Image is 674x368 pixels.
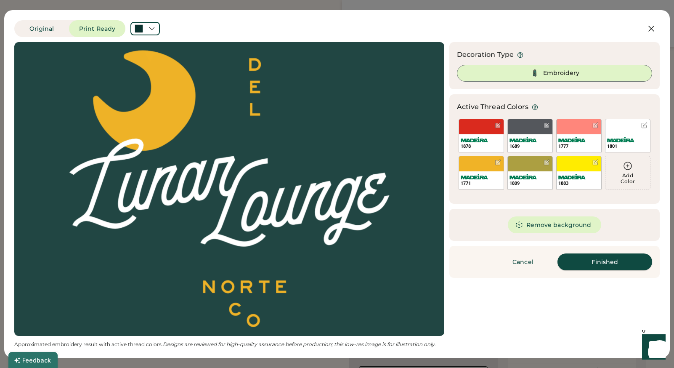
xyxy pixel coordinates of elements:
[461,137,488,142] img: Madeira%20Logo.svg
[461,180,502,187] div: 1771
[558,137,586,142] img: Madeira%20Logo.svg
[457,50,514,60] div: Decoration Type
[163,341,436,347] em: Designs are reviewed for high-quality assurance before production; this low-res image is for illu...
[461,174,488,179] img: Madeira%20Logo.svg
[457,102,528,112] div: Active Thread Colors
[509,143,551,149] div: 1689
[494,253,552,270] button: Cancel
[557,253,652,270] button: Finished
[607,143,648,149] div: 1801
[509,137,537,142] img: Madeira%20Logo.svg
[634,330,670,366] iframe: Front Chat
[607,137,634,142] img: Madeira%20Logo.svg
[461,143,502,149] div: 1878
[543,69,579,77] div: Embroidery
[558,174,586,179] img: Madeira%20Logo.svg
[558,143,600,149] div: 1777
[14,20,69,37] button: Original
[508,216,602,233] button: Remove background
[69,20,125,37] button: Print Ready
[509,180,551,187] div: 1809
[509,174,537,179] img: Madeira%20Logo.svg
[605,173,650,184] div: Add Color
[558,180,600,187] div: 1883
[530,68,540,78] img: Thread%20Selected.svg
[14,341,444,348] div: Approximated embroidery result with active thread colors.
